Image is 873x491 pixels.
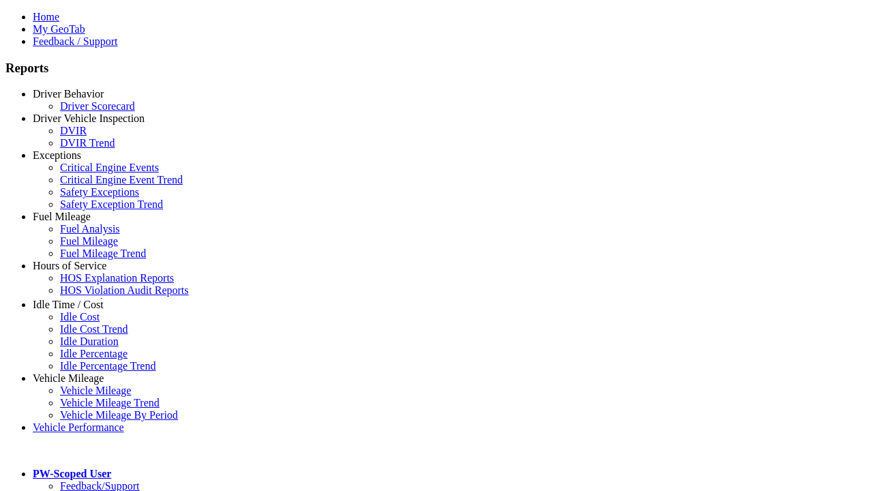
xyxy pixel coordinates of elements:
[60,186,139,198] a: Safety Exceptions
[60,125,87,136] a: DVIR
[33,113,145,124] a: Driver Vehicle Inspection
[60,198,163,210] a: Safety Exception Trend
[60,311,100,323] a: Idle Cost
[33,35,117,47] a: Feedback / Support
[60,397,160,408] a: Vehicle Mileage Trend
[33,299,104,310] a: Idle Time / Cost
[33,149,81,161] a: Exceptions
[33,260,106,271] a: Hours of Service
[60,385,131,396] a: Vehicle Mileage
[33,211,91,222] a: Fuel Mileage
[5,61,868,76] h3: Reports
[60,409,178,421] a: Vehicle Mileage By Period
[60,272,174,284] a: HOS Explanation Reports
[33,468,111,479] a: PW-Scoped User
[60,223,120,235] a: Fuel Analysis
[33,11,59,23] a: Home
[60,235,118,247] a: Fuel Mileage
[33,372,104,384] a: Vehicle Mileage
[33,23,85,35] a: My GeoTab
[60,248,146,259] a: Fuel Mileage Trend
[60,284,189,296] a: HOS Violation Audit Reports
[60,336,119,347] a: Idle Duration
[60,360,156,372] a: Idle Percentage Trend
[60,348,128,359] a: Idle Percentage
[60,100,135,112] a: Driver Scorecard
[33,421,124,433] a: Vehicle Performance
[60,174,183,185] a: Critical Engine Event Trend
[60,323,128,335] a: Idle Cost Trend
[33,88,104,100] a: Driver Behavior
[60,162,159,173] a: Critical Engine Events
[60,137,115,149] a: DVIR Trend
[60,297,129,308] a: HOS Violations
